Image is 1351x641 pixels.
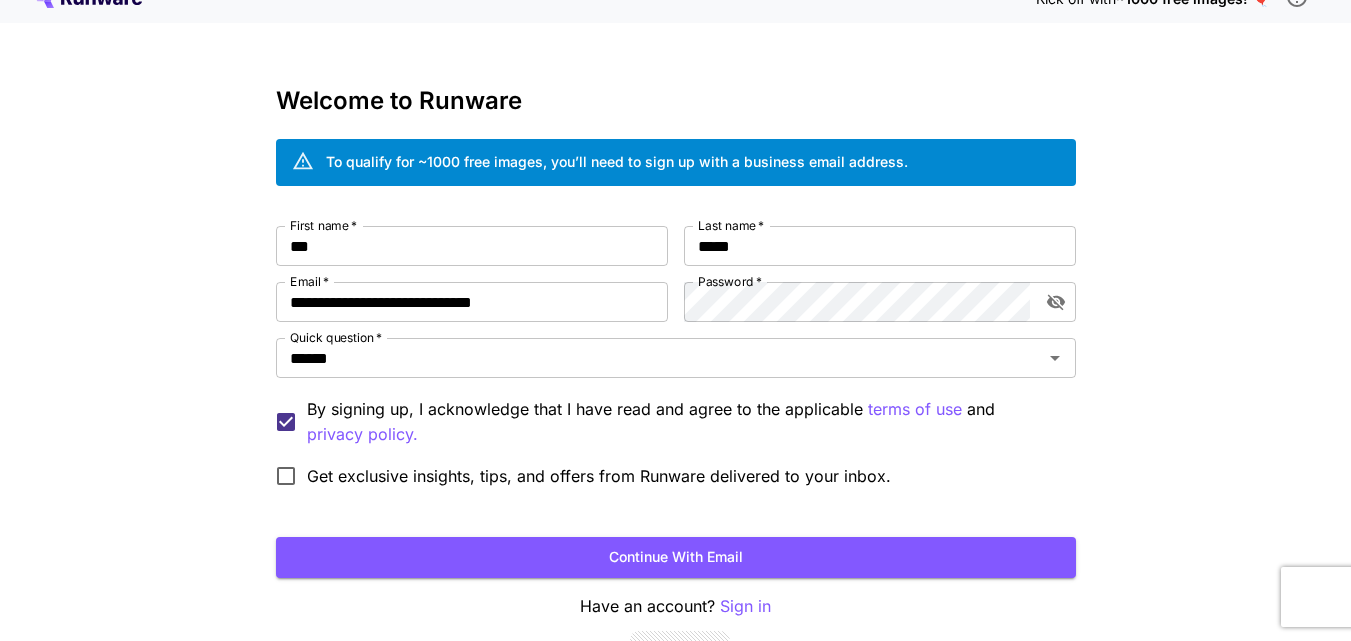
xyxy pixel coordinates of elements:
button: By signing up, I acknowledge that I have read and agree to the applicable terms of use and [307,422,418,447]
button: Sign in [720,594,771,619]
button: Open [1041,344,1069,372]
label: Password [698,273,762,290]
button: By signing up, I acknowledge that I have read and agree to the applicable and privacy policy. [868,397,962,422]
p: privacy policy. [307,422,418,447]
label: Last name [698,217,764,234]
p: Have an account? [276,594,1076,619]
div: To qualify for ~1000 free images, you’ll need to sign up with a business email address. [326,151,908,172]
label: First name [290,217,357,234]
label: Email [290,273,329,290]
label: Quick question [290,329,382,346]
button: Continue with email [276,537,1076,578]
p: terms of use [868,397,962,422]
button: toggle password visibility [1038,284,1074,320]
span: Get exclusive insights, tips, and offers from Runware delivered to your inbox. [307,464,891,488]
p: By signing up, I acknowledge that I have read and agree to the applicable and [307,397,1060,447]
h3: Welcome to Runware [276,87,1076,115]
